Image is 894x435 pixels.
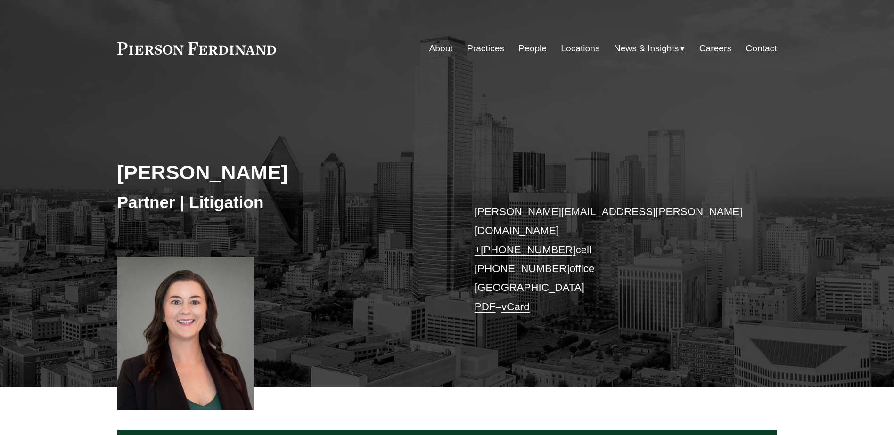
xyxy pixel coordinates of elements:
a: Locations [561,40,599,57]
a: folder dropdown [614,40,685,57]
h3: Partner | Litigation [117,192,447,213]
a: PDF [475,301,496,313]
a: [PHONE_NUMBER] [481,244,576,256]
p: cell office [GEOGRAPHIC_DATA] – [475,202,749,316]
a: Contact [746,40,777,57]
a: People [518,40,547,57]
a: About [429,40,453,57]
a: Practices [467,40,504,57]
a: [PERSON_NAME][EMAIL_ADDRESS][PERSON_NAME][DOMAIN_NAME] [475,206,743,236]
a: + [475,244,481,256]
h2: [PERSON_NAME] [117,160,447,185]
span: News & Insights [614,40,679,57]
a: vCard [501,301,530,313]
a: [PHONE_NUMBER] [475,263,570,274]
a: Careers [699,40,731,57]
